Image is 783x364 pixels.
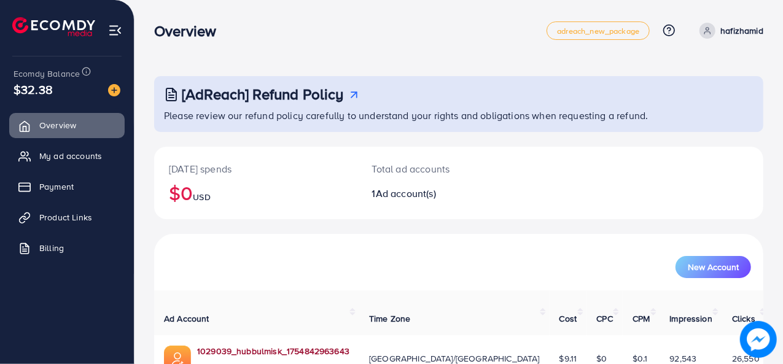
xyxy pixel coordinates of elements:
span: adreach_new_package [557,27,639,35]
img: image [740,321,777,358]
button: New Account [676,256,751,278]
span: $32.38 [14,80,53,98]
span: Payment [39,180,74,193]
h3: Overview [154,22,226,40]
span: Clicks [732,312,755,325]
span: Cost [559,312,577,325]
p: Please review our refund policy carefully to understand your rights and obligations when requesti... [164,108,756,123]
span: My ad accounts [39,150,102,162]
img: logo [12,17,95,36]
p: Total ad accounts [372,161,495,176]
img: image [108,84,120,96]
a: My ad accounts [9,144,125,168]
h2: 1 [372,188,495,199]
span: Time Zone [369,312,410,325]
a: adreach_new_package [547,21,650,40]
span: Billing [39,242,64,254]
h3: [AdReach] Refund Policy [182,85,344,103]
span: CPM [633,312,650,325]
h2: $0 [169,181,343,204]
p: [DATE] spends [169,161,343,176]
span: CPC [597,312,613,325]
span: Ecomdy Balance [14,68,80,80]
span: USD [193,191,210,203]
a: Payment [9,174,125,199]
a: hafizhamid [695,23,763,39]
span: Ad account(s) [376,187,436,200]
a: 1029039_hubbulmisk_1754842963643 [197,345,349,357]
a: Product Links [9,205,125,230]
img: menu [108,23,122,37]
span: New Account [688,263,739,271]
span: Product Links [39,211,92,223]
a: Billing [9,236,125,260]
span: Impression [670,312,713,325]
p: hafizhamid [720,23,763,38]
span: Overview [39,119,76,131]
a: Overview [9,113,125,137]
span: Ad Account [164,312,209,325]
